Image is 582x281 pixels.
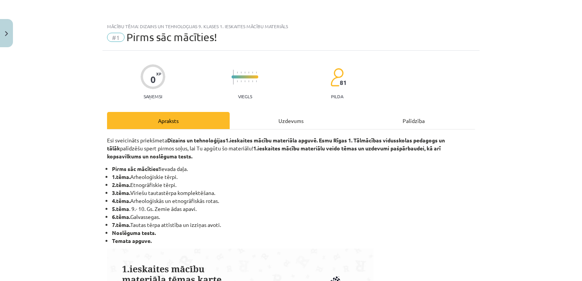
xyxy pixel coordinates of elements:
strong: Dizains un tehnoloģijas [167,137,225,144]
li: Ievada daļa. [112,165,475,173]
b: 1.tēma. [112,173,130,180]
strong: 1.ieskaites mācību materiāla apguvē. Esmu Rīgas 1. Tālmācības vidusskolas pedagogs un tālāk [107,137,445,152]
div: Palīdzība [352,112,475,129]
b: 2.tēma. [112,181,130,188]
img: icon-close-lesson-0947bae3869378f0d4975bcd49f059093ad1ed9edebbc8119c70593378902aed.svg [5,31,8,36]
li: Vīriešu tautastērpa komplektēšana. [112,189,475,197]
strong: 6.tēma. [112,213,130,220]
li: Tautas tērpa attīstība un izziņas avoti. [112,221,475,229]
div: Uzdevums [230,112,352,129]
div: Apraksts [107,112,230,129]
img: icon-short-line-57e1e144782c952c97e751825c79c345078a6d821885a25fce030b3d8c18986b.svg [241,80,241,82]
p: Viegls [238,94,252,99]
p: Saņemsi [141,94,165,99]
span: 81 [340,79,347,86]
strong: 7.tēma. [112,221,130,228]
img: icon-short-line-57e1e144782c952c97e751825c79c345078a6d821885a25fce030b3d8c18986b.svg [237,80,238,82]
span: Pirms sāc mācīties! [126,31,217,43]
li: Arheoloģiskās un etnogrāfiskās rotas. [112,197,475,205]
li: Galvassegas. [112,213,475,221]
img: icon-short-line-57e1e144782c952c97e751825c79c345078a6d821885a25fce030b3d8c18986b.svg [241,72,241,73]
strong: 4.tēma. [112,197,130,204]
span: #1 [107,33,125,42]
b: Noslēguma tests. [112,229,156,236]
b: Temata apguve. [112,237,152,244]
img: icon-short-line-57e1e144782c952c97e751825c79c345078a6d821885a25fce030b3d8c18986b.svg [256,80,257,82]
strong: 5.tēma [112,205,129,212]
img: icon-short-line-57e1e144782c952c97e751825c79c345078a6d821885a25fce030b3d8c18986b.svg [248,80,249,82]
span: XP [156,72,161,76]
b: Pirms sāc mācīties! [112,165,160,172]
img: icon-long-line-d9ea69661e0d244f92f715978eff75569469978d946b2353a9bb055b3ed8787d.svg [233,70,234,85]
strong: 3.tēma. [112,189,130,196]
img: icon-short-line-57e1e144782c952c97e751825c79c345078a6d821885a25fce030b3d8c18986b.svg [256,72,257,73]
img: icon-short-line-57e1e144782c952c97e751825c79c345078a6d821885a25fce030b3d8c18986b.svg [252,80,253,82]
img: icon-short-line-57e1e144782c952c97e751825c79c345078a6d821885a25fce030b3d8c18986b.svg [248,72,249,73]
li: Etnogrāfiskie tērpi. [112,181,475,189]
div: 0 [150,74,156,85]
img: icon-short-line-57e1e144782c952c97e751825c79c345078a6d821885a25fce030b3d8c18986b.svg [237,72,238,73]
img: students-c634bb4e5e11cddfef0936a35e636f08e4e9abd3cc4e673bd6f9a4125e45ecb1.svg [330,68,344,87]
li: . 9.- 10. Gs. Zemie ādas apavi. [112,205,475,213]
div: Mācību tēma: Dizains un tehnoloģijas 9. klases 1. ieskaites mācību materiāls [107,24,475,29]
p: Esi sveicināts priekšmeta palīdzēšu spert pirmos soļus, lai Tu apgūtu šo materiālu! [107,136,475,160]
strong: 1.ieskaites mācību materiālu veido tēmas un uzdevumi pašpārbaudei, kā arī kopsavilkums un noslēgu... [107,145,441,160]
p: pilda [331,94,343,99]
li: Arheoloģiskie tērpi. [112,173,475,181]
img: icon-short-line-57e1e144782c952c97e751825c79c345078a6d821885a25fce030b3d8c18986b.svg [252,72,253,73]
